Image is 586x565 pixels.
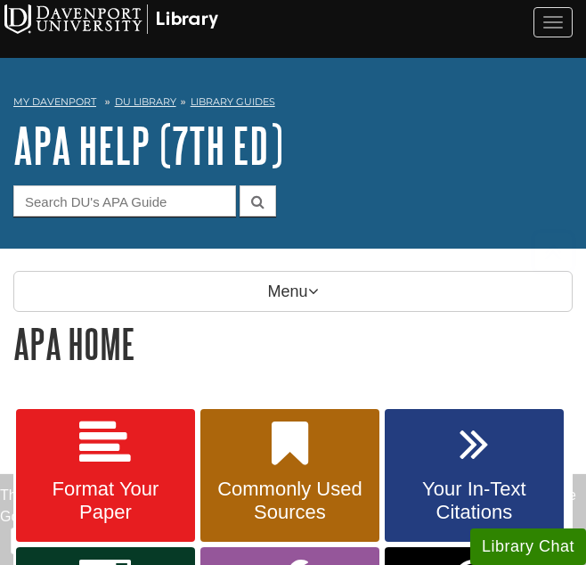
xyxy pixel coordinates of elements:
a: Library Guides [191,95,275,108]
span: Commonly Used Sources [214,478,366,524]
a: Commonly Used Sources [200,409,379,543]
a: APA Help (7th Ed) [13,118,283,173]
span: Your In-Text Citations [398,478,550,524]
h1: APA Home [13,321,573,366]
a: Your In-Text Citations [385,409,564,543]
a: Back to Top [525,240,582,264]
a: DU Library [115,95,176,108]
a: Format Your Paper [16,409,195,543]
a: My Davenport [13,94,96,110]
span: Format Your Paper [29,478,182,524]
input: Search DU's APA Guide [13,185,236,217]
p: Menu [13,271,573,312]
button: Library Chat [470,528,586,565]
img: Davenport University Logo [4,4,218,34]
